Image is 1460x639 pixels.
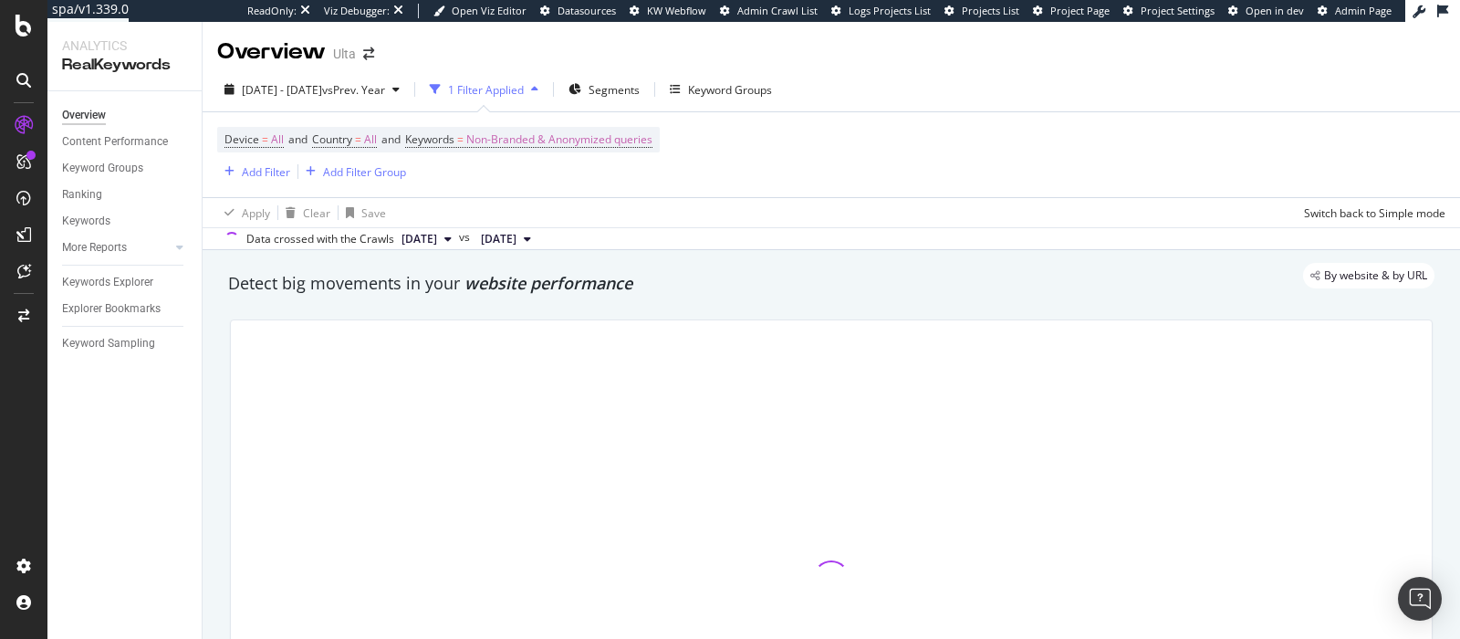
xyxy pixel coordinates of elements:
[62,106,106,125] div: Overview
[448,82,524,98] div: 1 Filter Applied
[381,131,401,147] span: and
[962,4,1019,17] span: Projects List
[333,45,356,63] div: Ulta
[944,4,1019,18] a: Projects List
[1304,205,1445,221] div: Switch back to Simple mode
[242,164,290,180] div: Add Filter
[217,75,407,104] button: [DATE] - [DATE]vsPrev. Year
[466,127,652,152] span: Non-Branded & Anonymized queries
[247,4,297,18] div: ReadOnly:
[62,212,189,231] a: Keywords
[452,4,527,17] span: Open Viz Editor
[589,82,640,98] span: Segments
[459,229,474,246] span: vs
[737,4,818,17] span: Admin Crawl List
[217,37,326,68] div: Overview
[405,131,454,147] span: Keywords
[217,161,290,183] button: Add Filter
[1318,4,1392,18] a: Admin Page
[849,4,931,17] span: Logs Projects List
[62,299,189,319] a: Explorer Bookmarks
[271,127,284,152] span: All
[62,37,187,55] div: Analytics
[62,106,189,125] a: Overview
[688,82,772,98] div: Keyword Groups
[1246,4,1304,17] span: Open in dev
[1141,4,1215,17] span: Project Settings
[298,161,406,183] button: Add Filter Group
[62,159,143,178] div: Keyword Groups
[62,299,161,319] div: Explorer Bookmarks
[1033,4,1110,18] a: Project Page
[323,164,406,180] div: Add Filter Group
[62,55,187,76] div: RealKeywords
[1335,4,1392,17] span: Admin Page
[1303,263,1434,288] div: legacy label
[224,131,259,147] span: Device
[217,198,270,227] button: Apply
[355,131,361,147] span: =
[62,334,155,353] div: Keyword Sampling
[662,75,779,104] button: Keyword Groups
[62,238,171,257] a: More Reports
[278,198,330,227] button: Clear
[1123,4,1215,18] a: Project Settings
[62,185,102,204] div: Ranking
[363,47,374,60] div: arrow-right-arrow-left
[1398,577,1442,621] div: Open Intercom Messenger
[62,273,189,292] a: Keywords Explorer
[246,231,394,247] div: Data crossed with the Crawls
[558,4,616,17] span: Datasources
[62,273,153,292] div: Keywords Explorer
[62,185,189,204] a: Ranking
[303,205,330,221] div: Clear
[364,127,377,152] span: All
[324,4,390,18] div: Viz Debugger:
[288,131,308,147] span: and
[401,231,437,247] span: 2025 Aug. 27th
[62,159,189,178] a: Keyword Groups
[62,238,127,257] div: More Reports
[630,4,706,18] a: KW Webflow
[242,82,322,98] span: [DATE] - [DATE]
[62,132,189,152] a: Content Performance
[647,4,706,17] span: KW Webflow
[62,334,189,353] a: Keyword Sampling
[1228,4,1304,18] a: Open in dev
[1324,270,1427,281] span: By website & by URL
[481,231,516,247] span: 2024 Aug. 26th
[62,212,110,231] div: Keywords
[433,4,527,18] a: Open Viz Editor
[339,198,386,227] button: Save
[831,4,931,18] a: Logs Projects List
[394,228,459,250] button: [DATE]
[322,82,385,98] span: vs Prev. Year
[474,228,538,250] button: [DATE]
[457,131,464,147] span: =
[1050,4,1110,17] span: Project Page
[720,4,818,18] a: Admin Crawl List
[62,132,168,152] div: Content Performance
[262,131,268,147] span: =
[540,4,616,18] a: Datasources
[422,75,546,104] button: 1 Filter Applied
[361,205,386,221] div: Save
[561,75,647,104] button: Segments
[242,205,270,221] div: Apply
[312,131,352,147] span: Country
[1297,198,1445,227] button: Switch back to Simple mode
